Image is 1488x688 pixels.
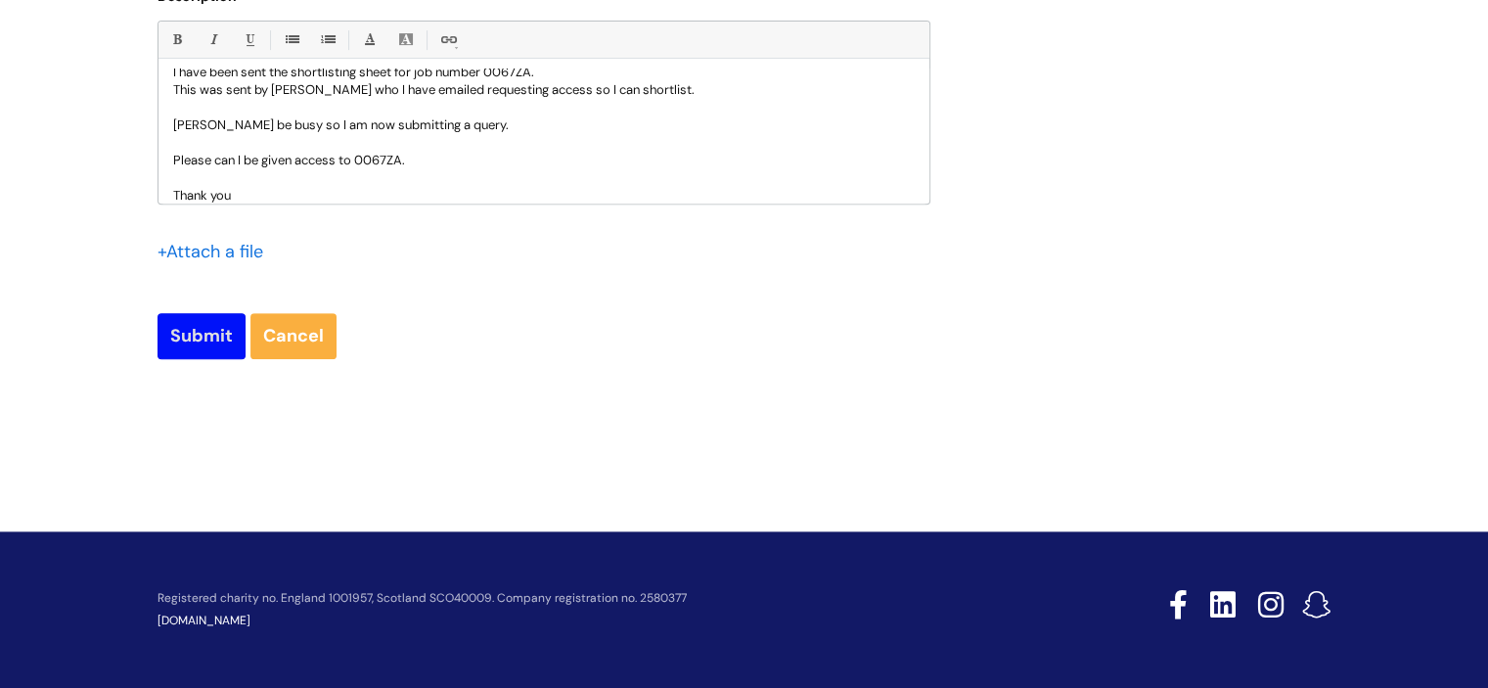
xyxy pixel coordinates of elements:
[173,187,915,205] p: Thank you
[279,27,303,52] a: • Unordered List (Ctrl-Shift-7)
[173,152,915,169] p: Please can I be given access to 0067ZA.
[435,27,460,52] a: Link
[357,27,382,52] a: Font Color
[315,27,339,52] a: 1. Ordered List (Ctrl-Shift-8)
[173,64,915,81] p: I have been sent the shortlisting sheet for job number 0067ZA.
[173,81,915,99] p: This was sent by [PERSON_NAME] who I have emailed requesting access so I can shortlist.
[173,116,915,134] p: [PERSON_NAME] be busy so I am now submitting a query.
[164,27,189,52] a: Bold (Ctrl-B)
[158,236,275,267] div: Attach a file
[201,27,225,52] a: Italic (Ctrl-I)
[158,613,250,628] a: [DOMAIN_NAME]
[158,313,246,358] input: Submit
[237,27,261,52] a: Underline(Ctrl-U)
[393,27,418,52] a: Back Color
[158,592,1030,605] p: Registered charity no. England 1001957, Scotland SCO40009. Company registration no. 2580377
[250,313,337,358] a: Cancel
